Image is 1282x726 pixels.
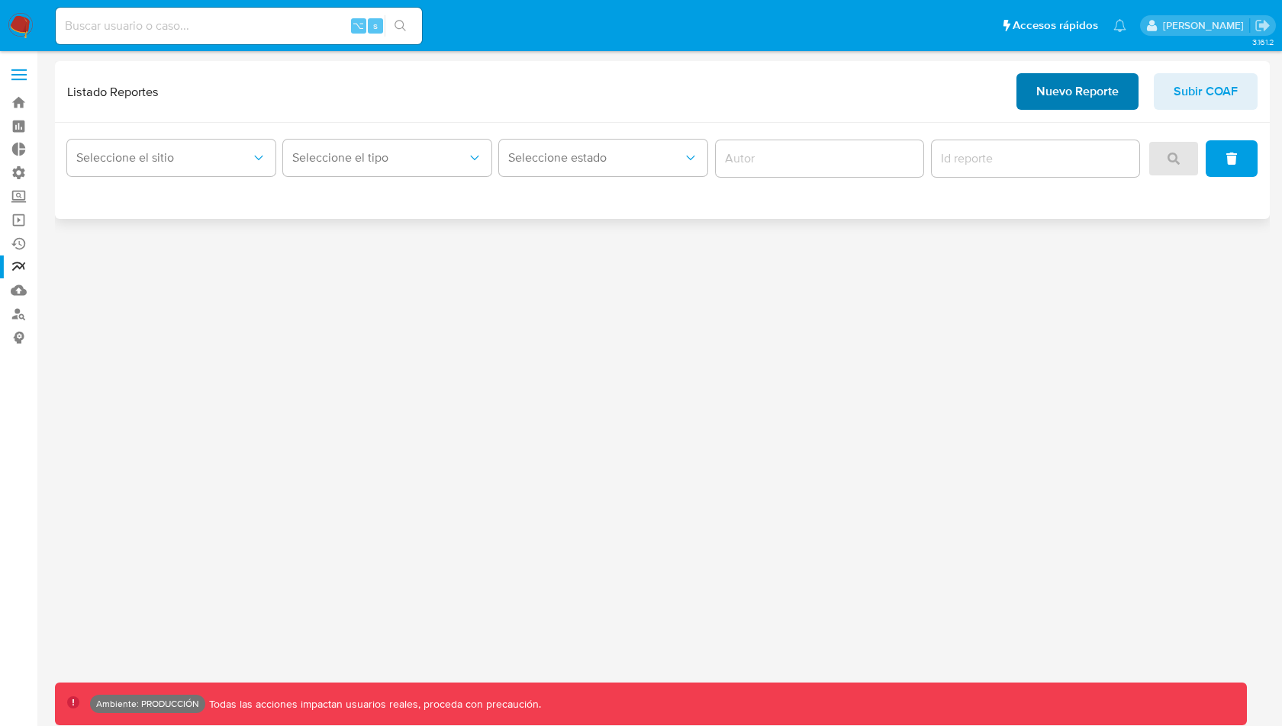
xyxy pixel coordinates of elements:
[373,18,378,33] span: s
[96,701,199,707] p: Ambiente: PRODUCCIÓN
[1113,19,1126,32] a: Notificaciones
[1255,18,1271,34] a: Salir
[1163,18,1249,33] p: ramiro.carbonell@mercadolibre.com.co
[1013,18,1098,34] span: Accesos rápidos
[56,16,422,36] input: Buscar usuario o caso...
[353,18,364,33] span: ⌥
[385,15,416,37] button: search-icon
[205,697,541,712] p: Todas las acciones impactan usuarios reales, proceda con precaución.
